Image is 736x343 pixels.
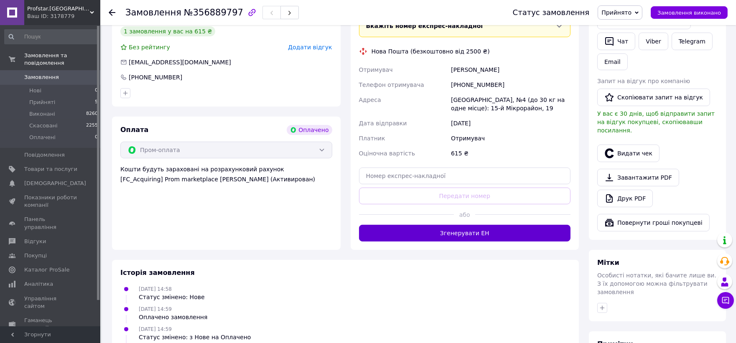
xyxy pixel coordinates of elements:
[120,175,332,183] div: [FC_Acquiring] Prom marketplace [PERSON_NAME] (Активирован)
[86,110,98,118] span: 8260
[597,214,710,231] button: Повернути гроші покупцеві
[24,280,53,288] span: Аналітика
[288,44,332,51] span: Додати відгук
[597,53,628,70] button: Email
[95,134,98,141] span: 0
[359,225,571,241] button: Згенерувати ЕН
[125,8,181,18] span: Замовлення
[672,33,713,50] a: Telegram
[29,134,56,141] span: Оплачені
[86,122,98,130] span: 2255
[513,8,590,17] div: Статус замовлення
[27,13,100,20] div: Ваш ID: 3178779
[109,8,115,17] div: Повернутися назад
[597,272,716,295] span: Особисті нотатки, які бачите лише ви. З їх допомогою можна фільтрувати замовлення
[29,87,41,94] span: Нові
[359,120,407,127] span: Дата відправки
[597,169,679,186] a: Завантажити PDF
[95,87,98,94] span: 0
[449,77,572,92] div: [PHONE_NUMBER]
[27,5,90,13] span: Profstar.kiev
[597,145,660,162] button: Видати чек
[24,266,69,274] span: Каталог ProSale
[597,110,715,134] span: У вас є 30 днів, щоб відправити запит на відгук покупцеві, скопіювавши посилання.
[359,66,393,73] span: Отримувач
[128,73,183,81] div: [PHONE_NUMBER]
[449,62,572,77] div: [PERSON_NAME]
[449,92,572,116] div: [GEOGRAPHIC_DATA], №4 (до 30 кг на одне місце): 15-й Мікрорайон, 19
[139,313,207,321] div: Оплачено замовлення
[597,89,710,106] button: Скопіювати запит на відгук
[129,59,231,66] span: [EMAIL_ADDRESS][DOMAIN_NAME]
[29,99,55,106] span: Прийняті
[4,29,99,44] input: Пошук
[120,165,332,183] div: Кошти будуть зараховані на розрахунковий рахунок
[639,33,668,50] a: Viber
[359,97,381,103] span: Адреса
[139,333,251,341] div: Статус змінено: з Нове на Оплачено
[651,6,728,19] button: Замовлення виконано
[717,292,734,309] button: Чат з покупцем
[449,131,572,146] div: Отримувач
[24,238,46,245] span: Відгуки
[369,47,492,56] div: Нова Пошта (безкоштовно від 2500 ₴)
[24,295,77,310] span: Управління сайтом
[597,190,653,207] a: Друк PDF
[29,122,58,130] span: Скасовані
[454,211,475,219] span: або
[597,259,619,267] span: Мітки
[287,125,332,135] div: Оплачено
[24,165,77,173] span: Товари та послуги
[24,216,77,231] span: Панель управління
[597,33,635,50] button: Чат
[24,180,86,187] span: [DEMOGRAPHIC_DATA]
[120,269,195,277] span: Історія замовлення
[24,252,47,259] span: Покупці
[24,151,65,159] span: Повідомлення
[95,99,98,106] span: 5
[657,10,721,16] span: Замовлення виконано
[359,150,415,157] span: Оціночна вартість
[601,9,632,16] span: Прийнято
[24,74,59,81] span: Замовлення
[24,317,77,332] span: Гаманець компанії
[359,81,424,88] span: Телефон отримувача
[597,78,690,84] span: Запит на відгук про компанію
[120,26,215,36] div: 1 замовлення у вас на 615 ₴
[120,126,148,134] span: Оплата
[359,168,571,184] input: Номер експрес-накладної
[449,146,572,161] div: 615 ₴
[139,326,172,332] span: [DATE] 14:59
[24,52,100,67] span: Замовлення та повідомлення
[139,286,172,292] span: [DATE] 14:58
[139,293,205,301] div: Статус змінено: Нове
[366,23,483,29] span: Вкажіть номер експрес-накладної
[24,194,77,209] span: Показники роботи компанії
[129,44,170,51] span: Без рейтингу
[139,306,172,312] span: [DATE] 14:59
[359,135,385,142] span: Платник
[449,116,572,131] div: [DATE]
[29,110,55,118] span: Виконані
[184,8,243,18] span: №356889797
